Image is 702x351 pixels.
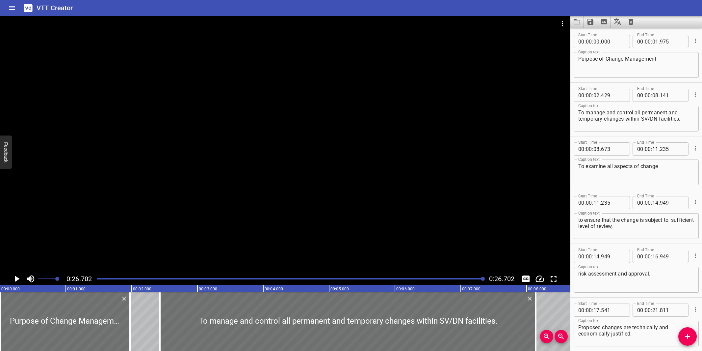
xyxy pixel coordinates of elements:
[691,251,700,260] button: Cue Options
[600,89,601,102] span: .
[691,144,700,153] button: Cue Options
[659,250,660,263] span: .
[651,196,652,209] span: :
[652,250,659,263] input: 16
[652,142,659,156] input: 11
[637,196,643,209] input: 00
[578,89,585,102] input: 00
[592,196,593,209] span: :
[489,275,514,283] span: 0:26.702
[651,35,652,48] span: :
[396,287,415,291] text: 00:06.000
[330,287,349,291] text: 00:05.000
[578,109,694,128] textarea: To manage and control all permanent and temporary changes within SV/DN facilities.
[586,304,592,317] input: 00
[586,35,592,48] input: 00
[120,294,127,303] div: Delete Cue
[645,89,651,102] input: 00
[592,304,593,317] span: :
[643,142,645,156] span: :
[637,250,643,263] input: 00
[645,35,651,48] input: 00
[652,89,659,102] input: 08
[643,35,645,48] span: :
[585,196,586,209] span: :
[637,304,643,317] input: 00
[691,37,700,45] button: Cue Options
[584,16,597,28] button: Save captions to file
[265,287,283,291] text: 00:04.000
[691,301,699,318] div: Cue Options
[659,89,660,102] span: .
[660,89,684,102] input: 141
[691,86,699,103] div: Cue Options
[643,196,645,209] span: :
[643,304,645,317] span: :
[593,142,600,156] input: 08
[592,35,593,48] span: :
[691,247,699,264] div: Cue Options
[637,35,643,48] input: 00
[659,142,660,156] span: .
[555,16,570,32] button: Video Options
[586,196,592,209] input: 00
[578,142,585,156] input: 00
[678,327,697,346] button: Add Cue
[533,273,546,285] button: Change Playback Speed
[637,142,643,156] input: 00
[586,250,592,263] input: 00
[592,142,593,156] span: :
[652,35,659,48] input: 01
[659,35,660,48] span: .
[585,142,586,156] span: :
[691,32,699,49] div: Cue Options
[651,142,652,156] span: :
[11,273,23,285] button: Play/Pause
[597,16,611,28] button: Extract captions from video
[586,89,592,102] input: 00
[600,250,601,263] span: .
[659,304,660,317] span: .
[593,250,600,263] input: 14
[133,287,151,291] text: 00:02.000
[67,287,86,291] text: 00:01.000
[645,142,651,156] input: 00
[660,35,684,48] input: 975
[592,250,593,263] span: :
[651,89,652,102] span: :
[578,304,585,317] input: 00
[691,140,699,157] div: Cue Options
[578,271,694,289] textarea: risk assessment and approval.
[1,287,20,291] text: 00:00.000
[645,196,651,209] input: 00
[585,304,586,317] span: :
[586,142,592,156] input: 00
[199,287,217,291] text: 00:03.000
[578,163,694,182] textarea: To examine all aspects of change
[578,196,585,209] input: 00
[24,273,37,285] button: Toggle mute
[520,273,532,285] button: Toggle captions
[600,35,601,48] span: .
[578,56,694,74] textarea: Purpose of Change Management
[660,304,684,317] input: 811
[652,304,659,317] input: 21
[526,294,534,303] button: Delete
[601,196,625,209] input: 235
[462,287,481,291] text: 00:07.000
[601,304,625,317] input: 541
[97,278,484,279] div: Play progress
[528,287,546,291] text: 00:08.000
[55,277,59,281] span: Set video volume
[547,273,560,285] div: Toggle Full Screen
[547,273,560,285] button: Toggle fullscreen
[624,16,637,28] button: Clear captions
[601,35,625,48] input: 000
[578,324,694,343] textarea: Proposed changes are technically and economically justified.
[645,304,651,317] input: 00
[660,250,684,263] input: 949
[573,18,581,26] svg: Load captions from file
[691,90,700,99] button: Cue Options
[660,142,684,156] input: 235
[611,16,624,28] button: Translate captions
